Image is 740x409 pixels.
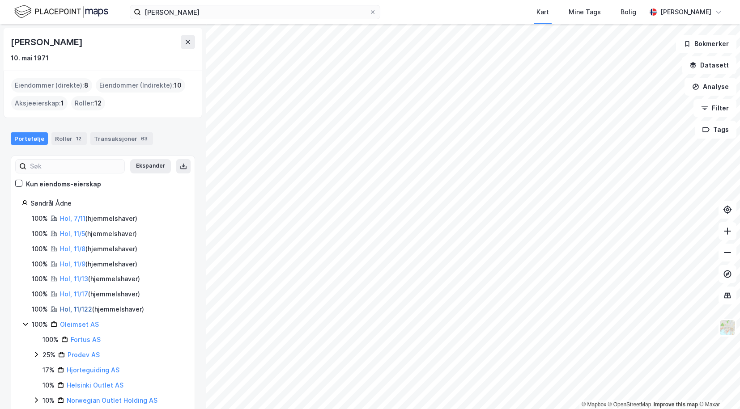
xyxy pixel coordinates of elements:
[32,228,48,239] div: 100%
[60,215,85,222] a: Hol, 7/11
[719,319,736,336] img: Z
[11,132,48,145] div: Portefølje
[84,80,89,91] span: 8
[11,78,92,93] div: Eiendommer (direkte) :
[96,78,185,93] div: Eiendommer (Indirekte) :
[60,320,99,328] a: Oleimset AS
[71,336,101,343] a: Fortus AS
[67,396,157,404] a: Norwegian Outlet Holding AS
[14,4,108,20] img: logo.f888ab2527a4732fd821a326f86c7f29.svg
[60,244,137,254] div: ( hjemmelshaver )
[130,159,171,173] button: Ekspander
[60,289,140,299] div: ( hjemmelshaver )
[43,380,55,391] div: 10%
[11,96,68,110] div: Aksjeeierskap :
[43,395,55,406] div: 10%
[676,35,736,53] button: Bokmerker
[60,213,137,224] div: ( hjemmelshaver )
[43,350,55,360] div: 25%
[695,366,740,409] iframe: Chat Widget
[60,259,137,270] div: ( hjemmelshaver )
[60,290,88,298] a: Hol, 11/17
[67,381,123,389] a: Helsinki Outlet AS
[32,289,48,299] div: 100%
[51,132,87,145] div: Roller
[90,132,153,145] div: Transaksjoner
[608,401,651,408] a: OpenStreetMap
[94,98,102,109] span: 12
[60,275,88,283] a: Hol, 11/13
[11,35,84,49] div: [PERSON_NAME]
[26,179,101,190] div: Kun eiendoms-eierskap
[685,78,736,96] button: Analyse
[67,366,119,374] a: Hjorteguiding AS
[43,334,59,345] div: 100%
[695,121,736,139] button: Tags
[32,319,48,330] div: 100%
[60,230,85,237] a: Hol, 11/5
[61,98,64,109] span: 1
[660,7,711,17] div: [PERSON_NAME]
[32,259,48,270] div: 100%
[60,245,85,253] a: Hol, 11/8
[60,228,137,239] div: ( hjemmelshaver )
[32,274,48,284] div: 100%
[32,244,48,254] div: 100%
[32,213,48,224] div: 100%
[139,134,149,143] div: 63
[582,401,606,408] a: Mapbox
[32,304,48,315] div: 100%
[30,198,184,209] div: Søndrål Ådne
[569,7,601,17] div: Mine Tags
[60,305,92,313] a: Hol, 11/122
[68,351,100,358] a: Prodev AS
[71,96,105,110] div: Roller :
[693,99,736,117] button: Filter
[26,160,124,173] input: Søk
[654,401,698,408] a: Improve this map
[60,304,144,315] div: ( hjemmelshaver )
[621,7,636,17] div: Bolig
[60,260,85,268] a: Hol, 11/9
[536,7,549,17] div: Kart
[141,5,369,19] input: Søk på adresse, matrikkel, gårdeiere, leietakere eller personer
[174,80,182,91] span: 10
[74,134,83,143] div: 12
[43,365,55,375] div: 17%
[60,274,140,284] div: ( hjemmelshaver )
[682,56,736,74] button: Datasett
[11,53,49,63] div: 10. mai 1971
